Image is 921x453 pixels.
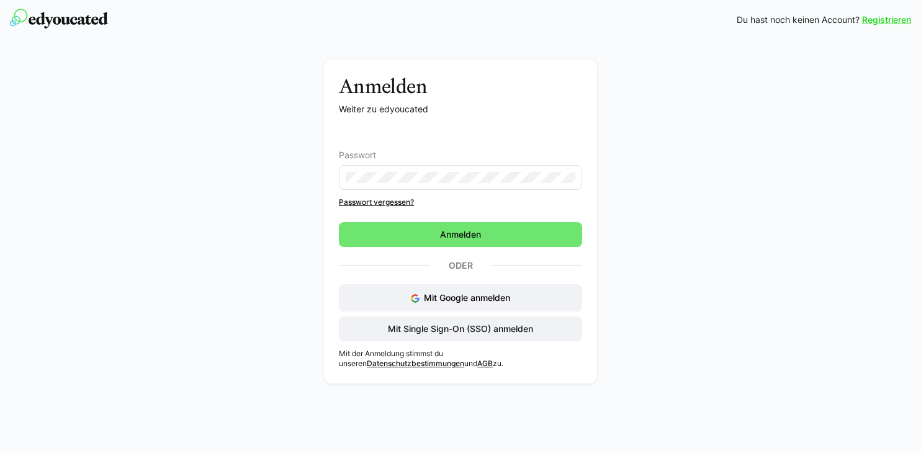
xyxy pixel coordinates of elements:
h3: Anmelden [339,74,582,98]
p: Weiter zu edyoucated [339,103,582,115]
button: Mit Google anmelden [339,284,582,312]
a: Passwort vergessen? [339,197,582,207]
span: Du hast noch keinen Account? [737,14,860,26]
a: Registrieren [862,14,911,26]
span: Passwort [339,150,376,160]
p: Oder [430,257,491,274]
a: AGB [477,359,493,368]
span: Anmelden [438,228,483,241]
span: Mit Google anmelden [424,292,510,303]
button: Anmelden [339,222,582,247]
button: Mit Single Sign-On (SSO) anmelden [339,316,582,341]
img: edyoucated [10,9,108,29]
span: Mit Single Sign-On (SSO) anmelden [386,323,535,335]
p: Mit der Anmeldung stimmst du unseren und zu. [339,349,582,369]
a: Datenschutzbestimmungen [367,359,464,368]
